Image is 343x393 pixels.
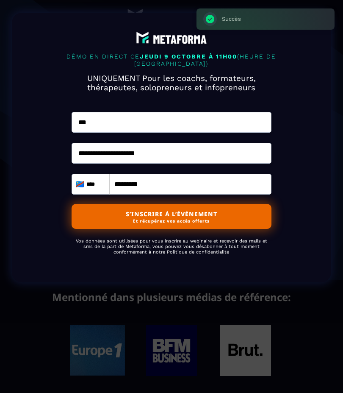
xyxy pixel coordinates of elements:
[65,51,277,70] p: DÉMO EN DIRECT CE (HEURE DE [GEOGRAPHIC_DATA])
[72,204,271,229] button: S’INSCRIRE À L’ÉVÈNEMENTEt récupérez vos accès offerts
[140,53,237,60] span: JEUDI 9 OCTOBRE À 11H00
[134,30,208,46] img: abe9e435164421cb06e33ef15842a39e_e5ef653356713f0d7dd3797ab850248d_Capture_d%E2%80%99e%CC%81cran_2...
[65,70,277,98] h2: UNIQUEMENT Pour les coachs, formateurs, thérapeutes, solopreneurs et infopreneurs
[72,234,271,259] h2: Vos données sont utilisées pour vous inscrire au webinaire et recevoir des mails et sms de la par...
[76,181,84,187] img: cd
